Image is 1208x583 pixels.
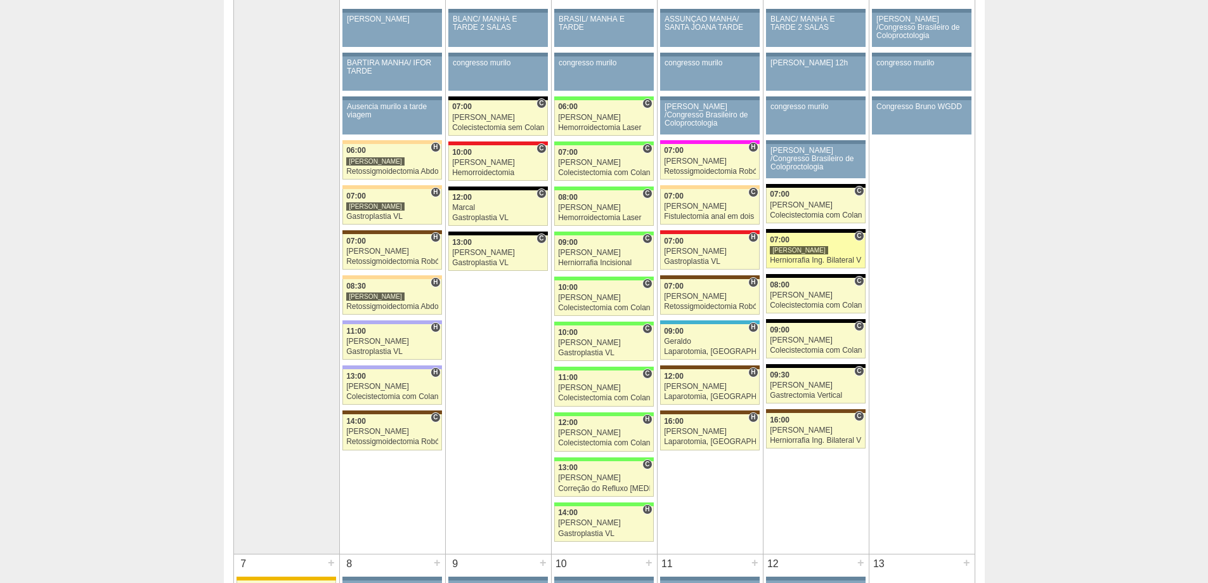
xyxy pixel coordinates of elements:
[346,192,366,200] span: 07:00
[770,201,862,209] div: [PERSON_NAME]
[340,554,360,573] div: 8
[855,554,866,571] div: +
[558,384,650,392] div: [PERSON_NAME]
[770,381,862,390] div: [PERSON_NAME]
[766,100,865,134] a: congresso murilo
[558,169,650,177] div: Colecistectomia com Colangiografia VL
[452,249,544,257] div: [PERSON_NAME]
[558,439,650,447] div: Colecistectomia com Colangiografia VL
[664,282,684,291] span: 07:00
[642,459,652,469] span: Consultório
[664,383,756,391] div: [PERSON_NAME]
[664,247,756,256] div: [PERSON_NAME]
[770,291,862,299] div: [PERSON_NAME]
[558,508,578,517] span: 14:00
[431,232,440,242] span: Hospital
[748,187,758,197] span: Consultório
[770,436,862,445] div: Herniorrafia Ing. Bilateral VL
[554,367,653,370] div: Key: Brasil
[664,327,684,336] span: 09:00
[448,9,547,13] div: Key: Aviso
[766,577,865,580] div: Key: Aviso
[536,98,546,108] span: Consultório
[558,114,650,122] div: [PERSON_NAME]
[347,103,438,119] div: Ausencia murilo a tarde viagem
[748,412,758,423] span: Hospital
[452,238,472,247] span: 13:00
[770,211,862,219] div: Colecistectomia com Colangiografia VL
[448,141,547,145] div: Key: Assunção
[558,283,578,292] span: 10:00
[664,258,756,266] div: Gastroplastia VL
[558,429,650,437] div: [PERSON_NAME]
[234,554,254,573] div: 7
[342,320,441,324] div: Key: Christóvão da Gama
[770,416,789,424] span: 16:00
[448,56,547,91] a: congresso murilo
[554,461,653,497] a: C 13:00 [PERSON_NAME] Correção do Refluxo [MEDICAL_DATA] esofágico Robótico
[448,235,547,271] a: C 13:00 [PERSON_NAME] Gastroplastia VL
[770,325,789,334] span: 09:00
[872,56,971,91] a: congresso murilo
[431,412,440,423] span: Consultório
[558,249,650,257] div: [PERSON_NAME]
[554,370,653,406] a: C 11:00 [PERSON_NAME] Colecistectomia com Colangiografia VL
[453,59,543,67] div: congresso murilo
[750,554,760,571] div: +
[554,577,653,580] div: Key: Aviso
[664,303,756,311] div: Retossigmoidectomia Robótica
[448,577,547,580] div: Key: Aviso
[346,157,405,166] div: [PERSON_NAME]
[664,167,756,176] div: Retossigmoidectomia Robótica
[453,15,543,32] div: BLANC/ MANHÃ E TARDE 2 SALAS
[664,146,684,155] span: 07:00
[342,324,441,360] a: H 11:00 [PERSON_NAME] Gastroplastia VL
[452,193,472,202] span: 12:00
[554,502,653,506] div: Key: Brasil
[660,56,759,91] a: congresso murilo
[770,346,862,355] div: Colecistectomia com Colangiografia VL
[536,143,546,154] span: Consultório
[766,409,865,413] div: Key: Santa Joana
[642,98,652,108] span: Consultório
[748,232,758,242] span: Hospital
[665,15,755,32] div: ASSUNÇÃO MANHÃ/ SANTA JOANA TARDE
[658,554,677,573] div: 11
[664,213,756,221] div: Fistulectomia anal em dois tempos
[554,100,653,136] a: C 06:00 [PERSON_NAME] Hemorroidectomia Laser
[766,364,865,368] div: Key: Blanc
[552,554,571,573] div: 10
[854,366,864,376] span: Consultório
[431,367,440,377] span: Hospital
[452,159,544,167] div: [PERSON_NAME]
[660,577,759,580] div: Key: Aviso
[554,13,653,47] a: BRASIL/ MANHÃ E TARDE
[452,124,544,132] div: Colecistectomia sem Colangiografia VL
[347,59,438,75] div: BARTIRA MANHÃ/ IFOR TARDE
[536,233,546,244] span: Consultório
[558,304,650,312] div: Colecistectomia com Colangiografia VL
[558,124,650,132] div: Hemorroidectomia Laser
[854,231,864,241] span: Consultório
[448,187,547,190] div: Key: Blanc
[766,9,865,13] div: Key: Aviso
[854,321,864,331] span: Consultório
[347,15,438,23] div: [PERSON_NAME]
[664,157,756,166] div: [PERSON_NAME]
[664,417,684,426] span: 16:00
[346,167,438,176] div: Retossigmoidectomia Abdominal VL
[642,233,652,244] span: Consultório
[766,13,865,47] a: BLANC/ MANHÃ E TARDE 2 SALAS
[660,410,759,414] div: Key: Santa Joana
[452,214,544,222] div: Gastroplastia VL
[770,235,789,244] span: 07:00
[237,577,335,580] div: Key: Feriado
[876,59,967,67] div: congresso murilo
[766,323,865,358] a: C 09:00 [PERSON_NAME] Colecistectomia com Colangiografia VL
[554,280,653,316] a: C 10:00 [PERSON_NAME] Colecistectomia com Colangiografia VL
[664,237,684,246] span: 07:00
[558,328,578,337] span: 10:00
[559,59,649,67] div: congresso murilo
[431,322,440,332] span: Hospital
[642,143,652,154] span: Consultório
